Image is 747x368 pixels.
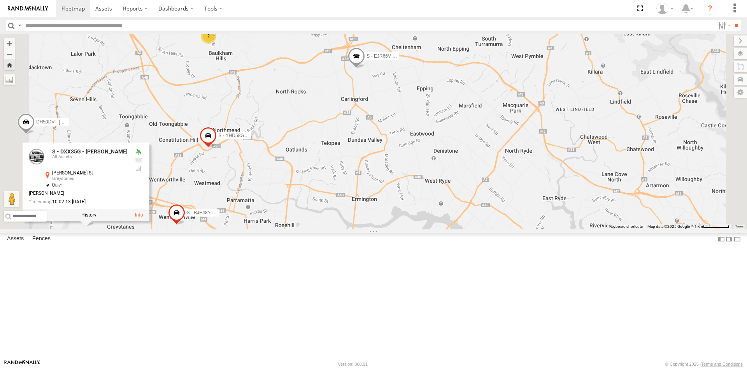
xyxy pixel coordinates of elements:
a: View Asset Details [29,149,44,164]
span: 1 km [694,224,703,229]
label: Search Filter Options [715,20,732,31]
div: Date/time of location update [29,199,128,204]
span: S - EJR66V - [PERSON_NAME] [366,53,433,59]
div: Version: 308.01 [338,362,368,366]
i: ? [704,2,716,15]
div: All Assets [52,155,128,159]
a: Visit our Website [4,360,40,368]
label: Measure [4,74,15,85]
img: rand-logo.svg [8,6,48,11]
a: S - DXX35G - [PERSON_NAME] [52,148,128,155]
span: 0 [52,182,63,188]
a: View Asset Details [135,212,143,218]
button: Map Scale: 1 km per 63 pixels [692,224,731,229]
button: Zoom Home [4,60,15,70]
div: © Copyright 2025 - [665,362,743,366]
label: View Asset History [81,212,96,218]
button: Drag Pegman onto the map to open Street View [4,191,19,207]
div: [PERSON_NAME] St [52,171,128,176]
label: Map Settings [734,87,747,98]
div: [PERSON_NAME] [29,191,128,196]
div: Greystanes [52,176,128,181]
a: Terms and Conditions [701,362,743,366]
label: Hide Summary Table [733,233,741,245]
label: Assets [3,234,28,245]
label: Dock Summary Table to the Left [717,233,725,245]
div: No voltage information received from this device. [134,157,143,163]
span: S - YHD58G - [PERSON_NAME] [218,132,287,138]
span: S - BJE48Y - [PERSON_NAME] [187,210,253,215]
span: DH50DV - [PERSON_NAME] [36,119,97,125]
button: Zoom out [4,49,15,60]
button: Keyboard shortcuts [609,224,643,229]
div: GSM Signal = 4 [134,166,143,172]
div: Tye Clark [654,3,676,14]
span: Map data ©2025 Google [647,224,690,229]
label: Dock Summary Table to the Right [725,233,733,245]
div: 2 [201,28,216,44]
div: Valid GPS Fix [134,149,143,155]
a: Terms (opens in new tab) [735,225,743,228]
label: Fences [28,234,54,245]
label: Search Query [16,20,23,31]
button: Zoom in [4,38,15,49]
